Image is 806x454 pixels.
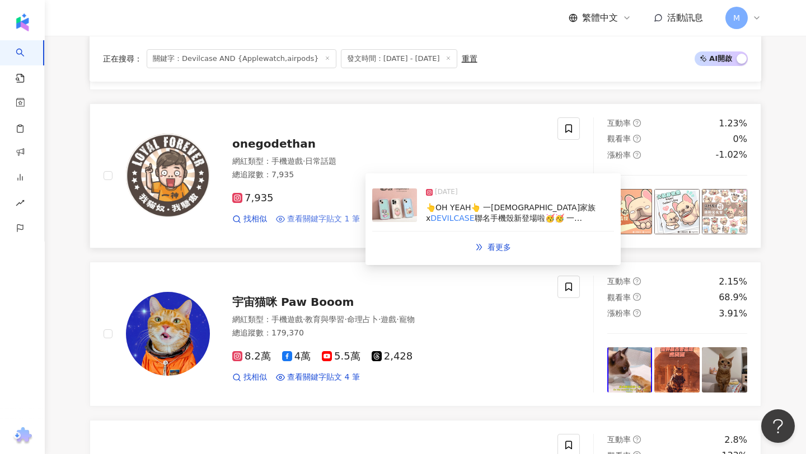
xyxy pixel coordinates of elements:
[607,189,653,234] img: post-image
[271,315,303,324] span: 手機遊戲
[719,291,747,304] div: 68.9%
[341,49,457,68] span: 發文時間：[DATE] - [DATE]
[633,135,641,143] span: question-circle
[13,13,31,31] img: logo icon
[232,351,271,362] span: 8.2萬
[724,434,747,446] div: 2.8%
[232,156,544,167] div: 網紅類型 ：
[396,315,399,324] span: ·
[372,188,417,222] img: post-image
[232,214,267,225] a: 找相似
[12,427,34,445] img: chrome extension
[232,328,544,339] div: 總追蹤數 ： 179,370
[633,293,641,301] span: question-circle
[633,277,641,285] span: question-circle
[243,372,267,383] span: 找相似
[702,347,747,392] img: post-image
[719,308,747,320] div: 3.91%
[90,262,761,406] a: KOL Avatar宇宙猫咪 Paw Booom網紅類型：手機遊戲·教育與學習·命理占卜·遊戲·寵物總追蹤數：179,3708.2萬4萬5.5萬2,428找相似查看關鍵字貼文 4 筆互動率que...
[372,351,413,362] span: 2,428
[462,54,477,63] div: 重置
[463,236,523,258] a: double-right看更多
[303,315,305,324] span: ·
[654,347,700,392] img: post-image
[654,189,700,234] img: post-image
[633,151,641,159] span: question-circle
[126,134,210,217] img: KOL Avatar
[16,192,25,217] span: rise
[475,243,483,251] span: double-right
[607,347,653,392] img: post-image
[488,243,511,252] span: 看更多
[305,157,336,165] span: 日常話題
[733,12,740,24] span: M
[607,309,631,318] span: 漲粉率
[103,54,142,63] span: 正在搜尋 ：
[399,315,415,324] span: 寵物
[276,214,360,225] a: 查看關鍵字貼文 1 筆
[243,214,267,225] span: 找相似
[633,119,641,127] span: question-circle
[715,149,747,161] div: -1.02%
[607,293,631,302] span: 觀看率
[271,157,303,165] span: 手機遊戲
[582,12,618,24] span: 繁體中文
[232,169,544,181] div: 總追蹤數 ： 7,935
[276,372,360,383] a: 查看關鍵字貼文 4 筆
[607,119,631,127] span: 互動率
[381,315,396,324] span: 遊戲
[667,12,703,23] span: 活動訊息
[633,436,641,443] span: question-circle
[232,192,274,204] span: 7,935
[282,351,311,362] span: 4萬
[344,315,346,324] span: ·
[322,351,360,362] span: 5.5萬
[426,214,609,244] span: 聯名手機殼新登場啦🥳🥳 一[DEMOGRAPHIC_DATA]家族全員向你招手還不立刻入手 👉 http://
[305,315,344,324] span: 教育與學習
[90,103,761,248] a: KOL Avataronegodethan網紅類型：手機遊戲·日常話題總追蹤數：7,9357,935找相似查看關鍵字貼文 1 筆互動率question-circle1.23%觀看率questio...
[633,309,641,317] span: question-circle
[702,189,747,234] img: post-image
[347,315,378,324] span: 命理占卜
[761,409,795,443] iframe: Help Scout Beacon - Open
[287,214,360,225] span: 查看關鍵字貼文 1 筆
[607,134,631,143] span: 觀看率
[303,157,305,165] span: ·
[733,133,747,145] div: 0%
[719,117,747,130] div: 1.23%
[426,203,596,223] span: 👆OH YEAH👆 一[DEMOGRAPHIC_DATA]家族 x
[607,150,631,159] span: 漲粉率
[126,292,210,376] img: KOL Avatar
[232,295,354,309] span: 宇宙猫咪 Paw Booom
[147,49,336,68] span: 關鍵字：Devilcase AND {Applewatch,airpods}
[378,315,381,324] span: ·
[232,137,316,150] span: onegodethan
[232,314,544,325] div: 網紅類型 ：
[719,276,747,288] div: 2.15%
[16,40,38,84] a: search
[232,372,267,383] a: 找相似
[607,435,631,444] span: 互動率
[430,214,474,223] mark: DEVILCASE
[435,187,458,198] span: [DATE]
[607,277,631,286] span: 互動率
[287,372,360,383] span: 查看關鍵字貼文 4 筆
